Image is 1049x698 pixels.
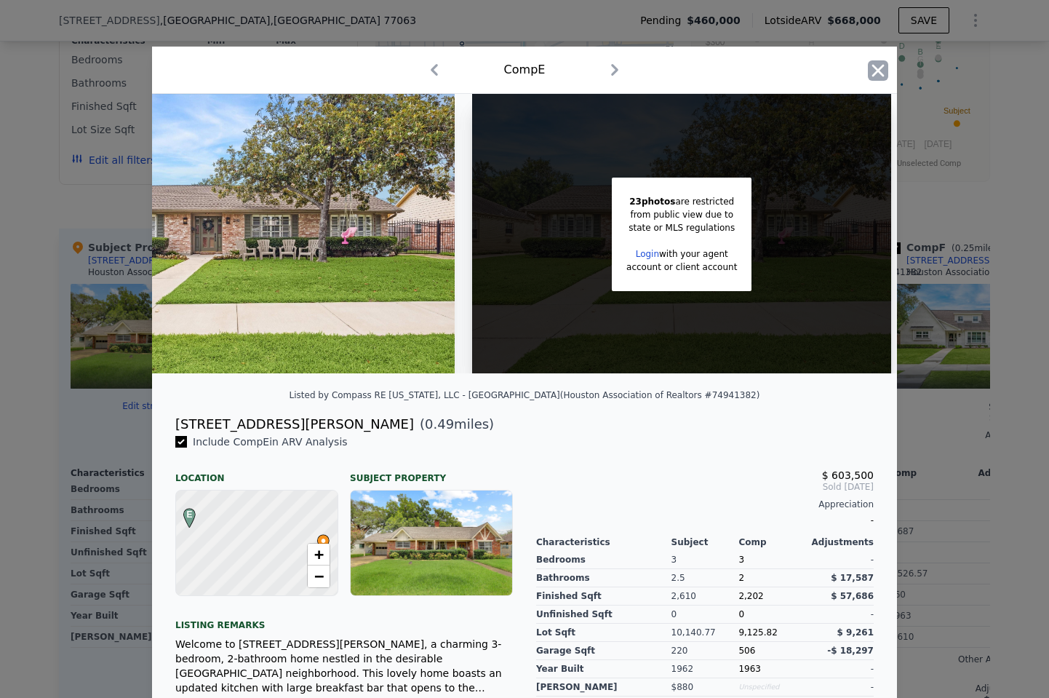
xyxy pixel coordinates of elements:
[536,510,874,531] div: -
[536,499,874,510] div: Appreciation
[738,569,806,587] div: 2
[671,587,739,606] div: 2,610
[738,591,763,601] span: 2,202
[659,249,728,259] span: with your agent
[536,624,671,642] div: Lot Sqft
[536,606,671,624] div: Unfinished Sqft
[671,569,739,587] div: 2.5
[290,390,760,400] div: Listed by Compass RE [US_STATE], LLC - [GEOGRAPHIC_DATA] (Houston Association of Realtors #74941382)
[738,536,806,548] div: Comp
[738,555,744,565] span: 3
[180,508,188,517] div: E
[536,481,874,493] span: Sold [DATE]
[175,461,338,484] div: Location
[536,678,671,697] div: [PERSON_NAME]
[827,646,874,656] span: -$ 18,297
[806,536,874,548] div: Adjustments
[671,536,739,548] div: Subject
[536,660,671,678] div: Year Built
[414,414,494,435] span: ( miles)
[806,606,874,624] div: -
[671,551,739,569] div: 3
[806,678,874,697] div: -
[536,569,671,587] div: Bathrooms
[425,416,454,432] span: 0.49
[636,249,659,259] a: Login
[350,461,513,484] div: Subject Property
[175,608,513,631] div: Listing remarks
[626,195,737,208] div: are restricted
[314,530,333,552] span: •
[738,609,744,619] span: 0
[314,545,324,563] span: +
[626,208,737,221] div: from public view due to
[536,642,671,660] div: Garage Sqft
[536,587,671,606] div: Finished Sqft
[738,646,755,656] span: 506
[671,660,739,678] div: 1962
[308,544,330,566] a: Zoom in
[738,678,806,697] div: Unspecified
[831,591,874,601] span: $ 57,686
[626,221,737,234] div: state or MLS regulations
[504,61,546,79] div: Comp E
[36,94,455,373] img: Property Img
[180,508,199,521] span: E
[308,566,330,587] a: Zoom out
[806,551,874,569] div: -
[626,261,737,274] div: account or client account
[536,551,671,569] div: Bedrooms
[822,469,874,481] span: $ 603,500
[671,678,739,697] div: $880
[314,567,324,585] span: −
[187,436,354,448] span: Include Comp E in ARV Analysis
[831,573,874,583] span: $ 17,587
[738,627,777,638] span: 9,125.82
[536,536,671,548] div: Characteristics
[175,414,414,435] div: [STREET_ADDRESS][PERSON_NAME]
[738,660,806,678] div: 1963
[314,534,322,543] div: •
[806,660,874,678] div: -
[837,627,874,638] span: $ 9,261
[671,642,739,660] div: 220
[671,624,739,642] div: 10,140.77
[175,637,513,695] div: Welcome to [STREET_ADDRESS][PERSON_NAME], a charming 3-bedroom, 2-bathroom home nestled in the de...
[629,197,675,207] span: 23 photos
[671,606,739,624] div: 0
